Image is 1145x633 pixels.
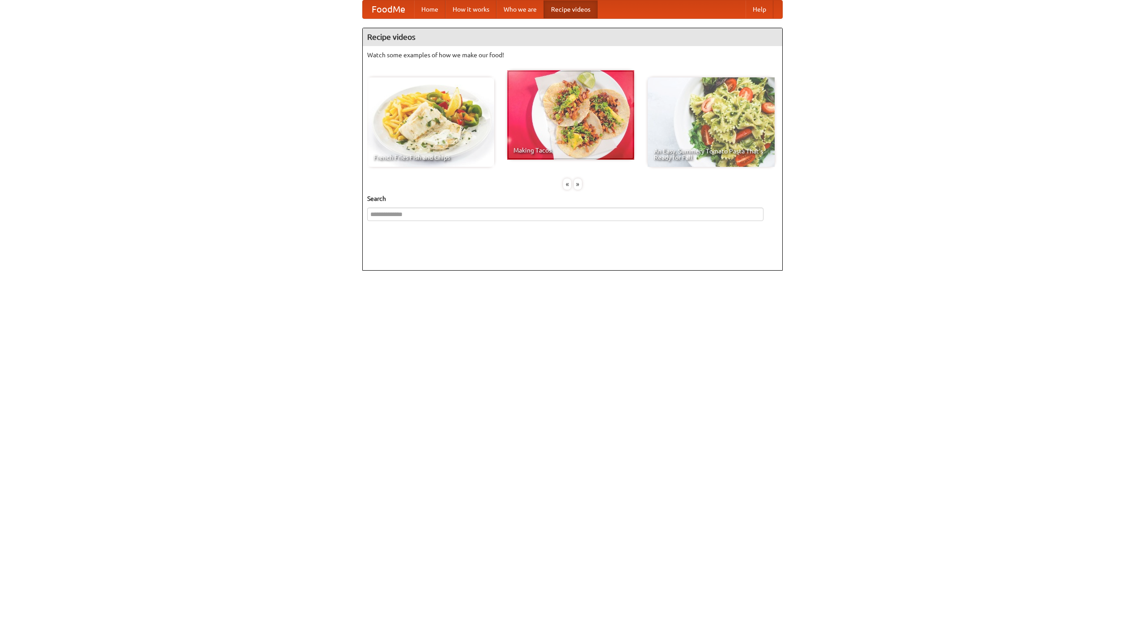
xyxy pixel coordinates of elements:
[654,148,768,161] span: An Easy, Summery Tomato Pasta That's Ready for Fall
[563,178,571,190] div: «
[544,0,598,18] a: Recipe videos
[648,77,775,167] a: An Easy, Summery Tomato Pasta That's Ready for Fall
[367,194,778,203] h5: Search
[363,0,414,18] a: FoodMe
[414,0,445,18] a: Home
[574,178,582,190] div: »
[507,70,634,160] a: Making Tacos
[496,0,544,18] a: Who we are
[367,51,778,59] p: Watch some examples of how we make our food!
[746,0,773,18] a: Help
[367,77,494,167] a: French Fries Fish and Chips
[363,28,782,46] h4: Recipe videos
[373,154,488,161] span: French Fries Fish and Chips
[445,0,496,18] a: How it works
[513,147,628,153] span: Making Tacos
